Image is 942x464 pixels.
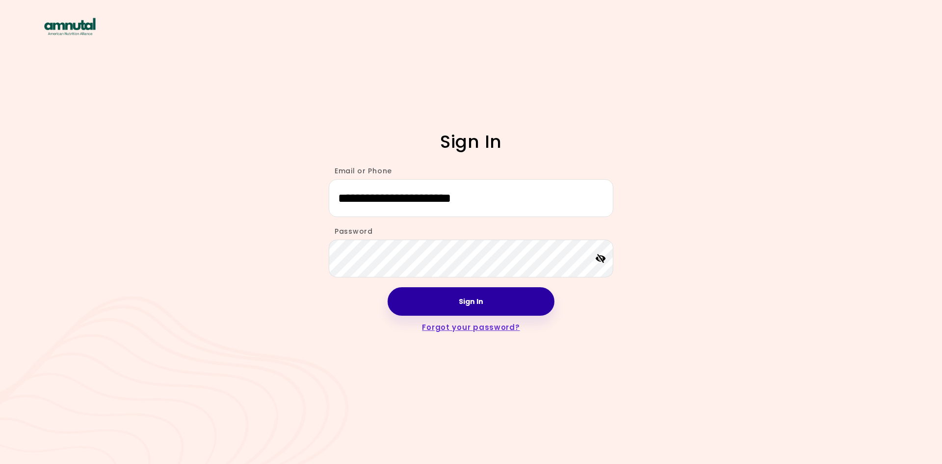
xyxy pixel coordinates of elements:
a: Forgot your password? [422,322,520,332]
label: Email or Phone [329,166,392,176]
img: AmNutAl [44,18,96,35]
label: Password [329,226,373,236]
button: Sign In [388,287,554,316]
h1: Sign In [329,131,613,154]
